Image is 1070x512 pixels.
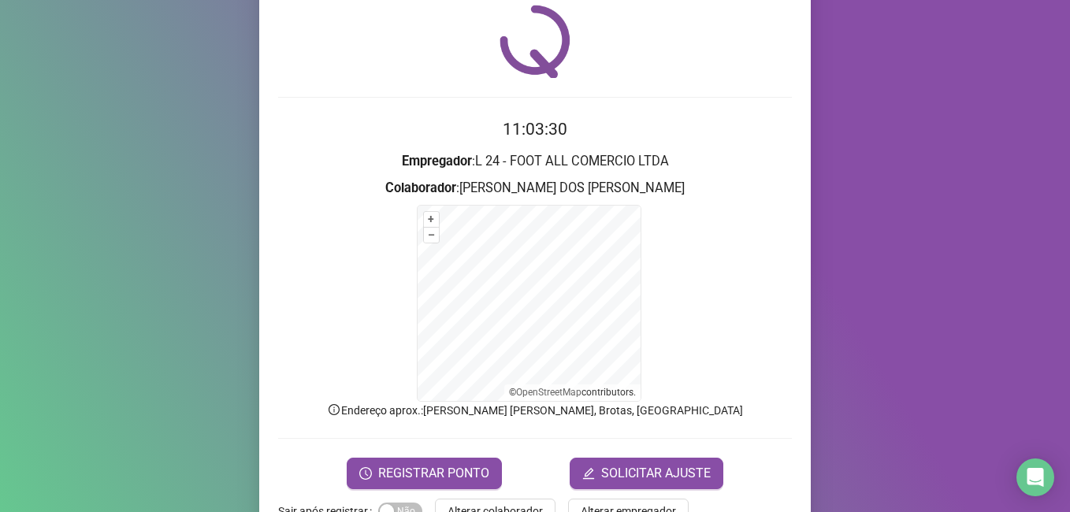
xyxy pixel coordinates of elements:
[516,387,581,398] a: OpenStreetMap
[347,458,502,489] button: REGISTRAR PONTO
[503,120,567,139] time: 11:03:30
[385,180,456,195] strong: Colaborador
[278,178,792,198] h3: : [PERSON_NAME] DOS [PERSON_NAME]
[359,467,372,480] span: clock-circle
[378,464,489,483] span: REGISTRAR PONTO
[582,467,595,480] span: edit
[509,387,636,398] li: © contributors.
[1016,458,1054,496] div: Open Intercom Messenger
[500,5,570,78] img: QRPoint
[424,212,439,227] button: +
[570,458,723,489] button: editSOLICITAR AJUSTE
[402,154,472,169] strong: Empregador
[327,403,341,417] span: info-circle
[278,151,792,172] h3: : L 24 - FOOT ALL COMERCIO LTDA
[424,228,439,243] button: –
[278,402,792,419] p: Endereço aprox. : [PERSON_NAME] [PERSON_NAME], Brotas, [GEOGRAPHIC_DATA]
[601,464,711,483] span: SOLICITAR AJUSTE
